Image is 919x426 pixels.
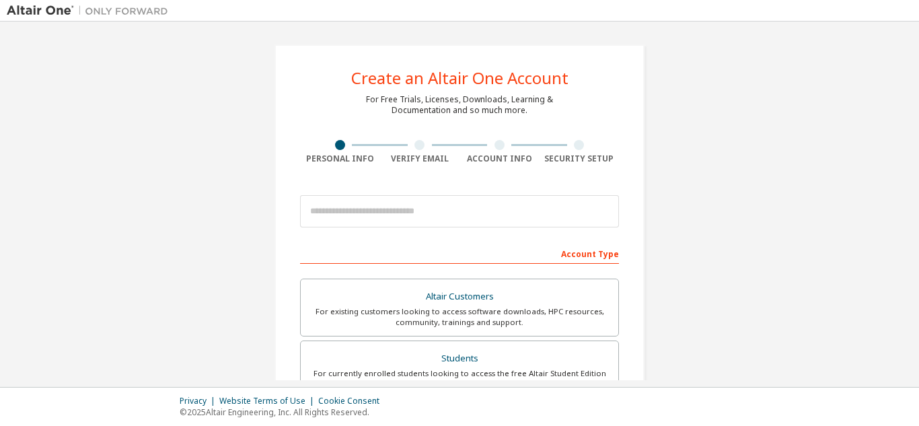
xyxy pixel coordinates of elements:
[318,396,388,406] div: Cookie Consent
[7,4,175,17] img: Altair One
[180,406,388,418] p: © 2025 Altair Engineering, Inc. All Rights Reserved.
[180,396,219,406] div: Privacy
[380,153,460,164] div: Verify Email
[309,306,610,328] div: For existing customers looking to access software downloads, HPC resources, community, trainings ...
[309,349,610,368] div: Students
[219,396,318,406] div: Website Terms of Use
[309,287,610,306] div: Altair Customers
[309,368,610,390] div: For currently enrolled students looking to access the free Altair Student Edition bundle and all ...
[366,94,553,116] div: For Free Trials, Licenses, Downloads, Learning & Documentation and so much more.
[459,153,540,164] div: Account Info
[540,153,620,164] div: Security Setup
[300,242,619,264] div: Account Type
[351,70,568,86] div: Create an Altair One Account
[300,153,380,164] div: Personal Info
